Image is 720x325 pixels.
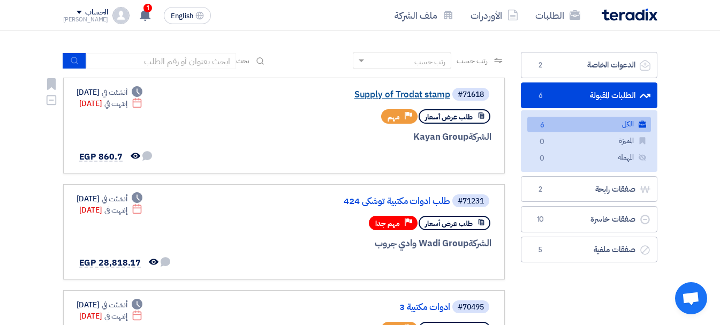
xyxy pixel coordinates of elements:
div: [PERSON_NAME] [63,17,109,22]
span: طلب عرض أسعار [425,112,473,122]
a: الكل [527,117,651,132]
a: طلب ادوات مكتبية توشكي 424 [236,196,450,206]
a: المهملة [527,150,651,165]
span: 0 [536,153,549,164]
input: ابحث بعنوان أو رقم الطلب [86,53,236,69]
span: 6 [534,90,547,101]
div: Kayan Group [234,130,491,144]
span: EGP 28,818.17 [79,256,141,269]
a: الدعوات الخاصة2 [521,52,657,78]
a: صفقات ملغية5 [521,237,657,263]
img: Teradix logo [602,9,657,21]
span: مهم [388,112,400,122]
span: رتب حسب [457,55,487,66]
a: الطلبات [527,3,589,28]
a: Supply of Trodat stamp [236,90,450,100]
span: بحث [236,55,250,66]
div: [DATE] [79,98,143,109]
span: مهم جدا [375,218,400,229]
span: أنشئت في [102,193,127,205]
span: EGP 860.7 [79,150,123,163]
a: الأوردرات [462,3,527,28]
a: الطلبات المقبولة6 [521,82,657,109]
span: 1 [143,4,152,12]
div: Open chat [675,282,707,314]
span: الشركة [468,130,491,143]
div: [DATE] [77,193,143,205]
div: [DATE] [79,311,143,322]
button: English [164,7,211,24]
div: [DATE] [77,299,143,311]
span: 2 [534,60,547,71]
span: إنتهت في [104,98,127,109]
span: 6 [536,120,549,131]
a: ملف الشركة [386,3,462,28]
span: 5 [534,245,547,255]
span: إنتهت في [104,205,127,216]
div: #71618 [458,91,484,99]
a: صفقات خاسرة10 [521,206,657,232]
span: 10 [534,214,547,225]
div: [DATE] [79,205,143,216]
span: أنشئت في [102,87,127,98]
a: صفقات رابحة2 [521,176,657,202]
div: رتب حسب [414,56,445,67]
a: المميزة [527,133,651,149]
div: [DATE] [77,87,143,98]
a: ادوات مكتبية 3 [236,303,450,312]
span: English [171,12,193,20]
span: الشركة [468,237,491,250]
div: Wadi Group وادي جروب [234,237,491,251]
div: #70495 [458,304,484,311]
div: الحساب [85,8,108,17]
span: إنتهت في [104,311,127,322]
span: أنشئت في [102,299,127,311]
img: profile_test.png [112,7,130,24]
span: 2 [534,184,547,195]
div: #71231 [458,198,484,205]
span: 0 [536,137,549,148]
span: طلب عرض أسعار [425,218,473,229]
